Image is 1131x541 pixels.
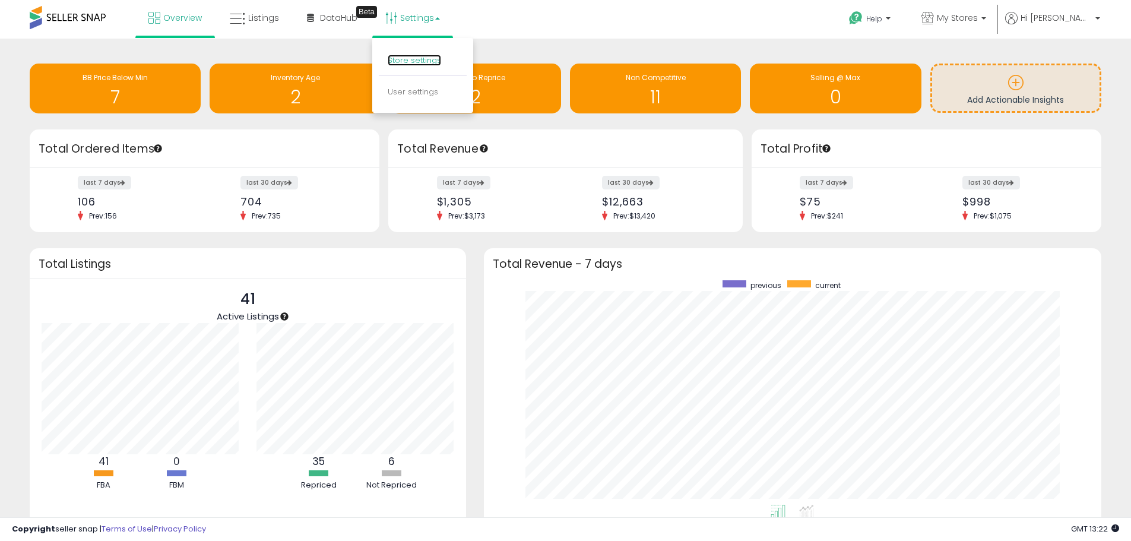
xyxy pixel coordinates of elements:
[967,94,1064,106] span: Add Actionable Insights
[216,87,375,107] h1: 2
[271,72,320,83] span: Inventory Age
[800,176,853,189] label: last 7 days
[437,176,490,189] label: last 7 days
[240,195,359,208] div: 704
[279,311,290,322] div: Tooltip anchor
[570,64,741,113] a: Non Competitive 11
[356,480,427,491] div: Not Repriced
[750,280,781,290] span: previous
[848,11,863,26] i: Get Help
[962,195,1081,208] div: $998
[437,195,557,208] div: $1,305
[1071,523,1119,534] span: 2025-10-8 13:22 GMT
[397,141,734,157] h3: Total Revenue
[442,211,491,221] span: Prev: $3,173
[479,143,489,154] div: Tooltip anchor
[217,310,279,322] span: Active Listings
[39,141,370,157] h3: Total Ordered Items
[607,211,661,221] span: Prev: $13,420
[866,14,882,24] span: Help
[248,12,279,24] span: Listings
[320,12,357,24] span: DataHub
[12,523,55,534] strong: Copyright
[12,524,206,535] div: seller snap | |
[937,12,978,24] span: My Stores
[839,2,902,39] a: Help
[932,65,1100,111] a: Add Actionable Insights
[602,176,660,189] label: last 30 days
[356,6,377,18] div: Tooltip anchor
[283,480,354,491] div: Repriced
[39,260,457,268] h3: Total Listings
[99,454,109,469] b: 41
[602,195,722,208] div: $12,663
[756,87,915,107] h1: 0
[761,141,1092,157] h3: Total Profit
[240,176,298,189] label: last 30 days
[1021,12,1092,24] span: Hi [PERSON_NAME]
[396,87,555,107] h1: 2
[962,176,1020,189] label: last 30 days
[810,72,860,83] span: Selling @ Max
[141,480,213,491] div: FBM
[173,454,180,469] b: 0
[78,195,196,208] div: 106
[388,55,441,66] a: Store settings
[163,12,202,24] span: Overview
[83,72,148,83] span: BB Price Below Min
[821,143,832,154] div: Tooltip anchor
[493,260,1092,268] h3: Total Revenue - 7 days
[102,523,152,534] a: Terms of Use
[388,454,395,469] b: 6
[30,64,201,113] a: BB Price Below Min 7
[312,454,325,469] b: 35
[968,211,1018,221] span: Prev: $1,075
[83,211,123,221] span: Prev: 156
[805,211,849,221] span: Prev: $241
[388,86,438,97] a: User settings
[445,72,505,83] span: Needs to Reprice
[576,87,735,107] h1: 11
[78,176,131,189] label: last 7 days
[210,64,381,113] a: Inventory Age 2
[626,72,686,83] span: Non Competitive
[36,87,195,107] h1: 7
[1005,12,1100,39] a: Hi [PERSON_NAME]
[750,64,921,113] a: Selling @ Max 0
[800,195,918,208] div: $75
[153,143,163,154] div: Tooltip anchor
[246,211,287,221] span: Prev: 735
[815,280,841,290] span: current
[68,480,140,491] div: FBA
[390,64,561,113] a: Needs to Reprice 2
[154,523,206,534] a: Privacy Policy
[217,288,279,311] p: 41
